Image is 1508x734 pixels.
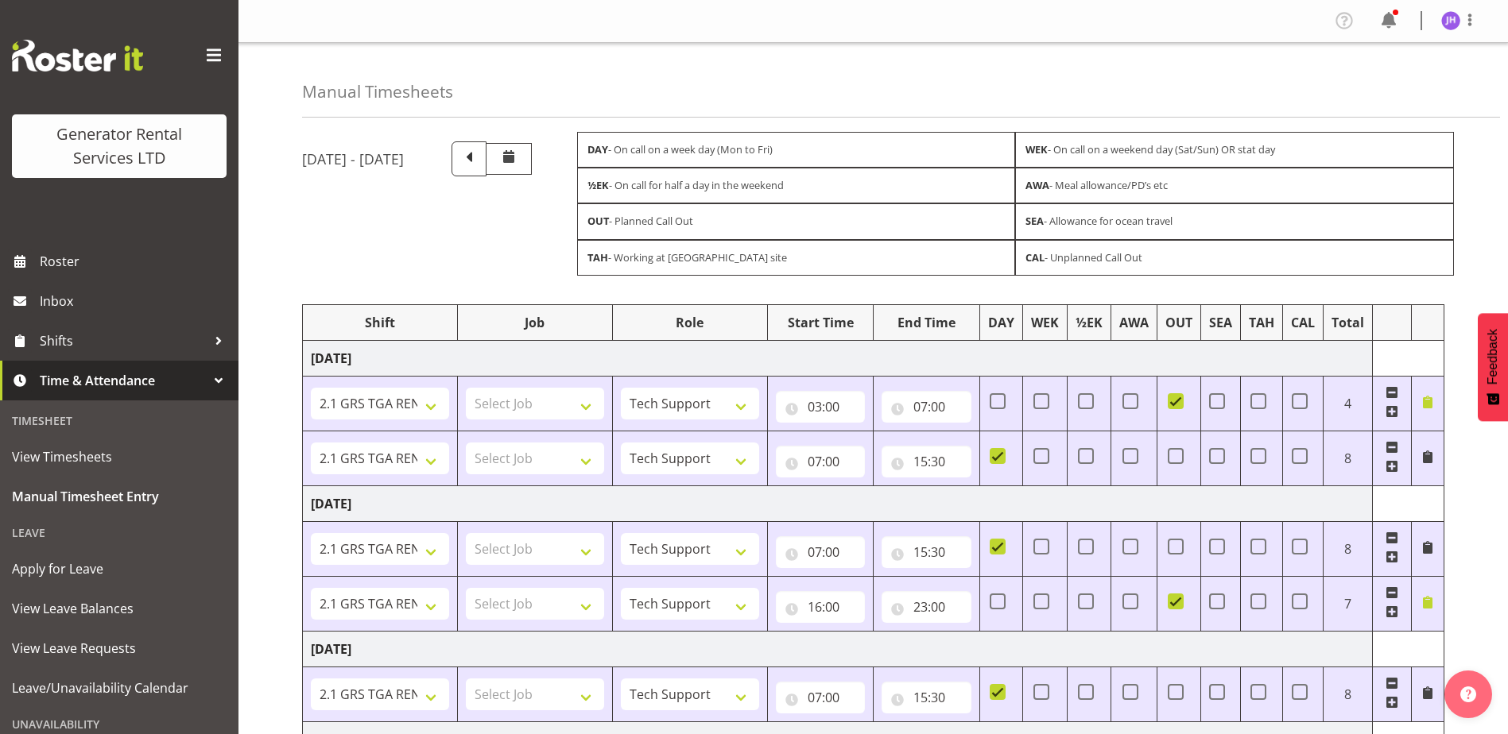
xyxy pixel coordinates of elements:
input: Click to select... [776,591,865,623]
div: End Time [882,313,971,332]
td: 8 [1323,521,1372,576]
strong: SEA [1025,214,1044,228]
div: CAL [1291,313,1315,332]
div: AWA [1119,313,1149,332]
td: 7 [1323,576,1372,631]
a: View Leave Balances [4,589,235,628]
div: SEA [1209,313,1232,332]
div: - Unplanned Call Out [1015,240,1454,276]
a: View Timesheets [4,437,235,477]
strong: TAH [587,250,608,265]
td: [DATE] [303,631,1373,666]
div: Shift [311,313,449,332]
input: Click to select... [776,446,865,477]
span: View Leave Requests [12,636,227,660]
input: Click to select... [882,591,971,623]
h4: Manual Timesheets [302,83,453,101]
img: james-hilhorst5206.jpg [1441,11,1460,30]
td: [DATE] [303,340,1373,376]
img: Rosterit website logo [12,40,143,71]
div: Timesheet [4,404,235,437]
div: - On call on a week day (Mon to Fri) [577,132,1016,168]
input: Click to select... [776,682,865,713]
div: Generator Rental Services LTD [28,122,211,170]
a: Manual Timesheet Entry [4,477,235,516]
strong: ½EK [587,178,609,192]
span: Time & Attendance [40,369,207,392]
strong: WEK [1025,142,1048,156]
input: Click to select... [776,536,865,568]
span: View Leave Balances [12,597,227,620]
input: Click to select... [882,682,971,713]
div: - Meal allowance/PD’s etc [1015,168,1454,203]
strong: OUT [587,214,609,228]
div: - On call on a weekend day (Sat/Sun) OR stat day [1015,132,1454,168]
div: - On call for half a day in the weekend [577,168,1016,203]
input: Click to select... [882,446,971,477]
div: Role [621,313,759,332]
input: Click to select... [882,391,971,423]
strong: CAL [1025,250,1045,265]
strong: AWA [1025,178,1049,192]
a: View Leave Requests [4,628,235,668]
div: Total [1332,313,1364,332]
div: ½EK [1076,313,1103,332]
span: Apply for Leave [12,557,227,581]
a: Leave/Unavailability Calendar [4,668,235,708]
span: Feedback [1486,329,1500,384]
span: Shifts [40,329,207,353]
a: Apply for Leave [4,549,235,589]
span: Leave/Unavailability Calendar [12,676,227,700]
div: WEK [1031,313,1059,332]
div: Leave [4,516,235,549]
span: View Timesheets [12,445,227,469]
strong: DAY [587,142,608,156]
input: Click to select... [882,536,971,568]
div: OUT [1165,313,1192,332]
td: 4 [1323,376,1372,431]
td: 8 [1323,666,1372,721]
button: Feedback - Show survey [1478,313,1508,421]
div: Job [466,313,604,332]
div: - Planned Call Out [577,203,1016,239]
input: Click to select... [776,391,865,423]
h5: [DATE] - [DATE] [302,150,404,168]
div: Start Time [776,313,865,332]
div: - Working at [GEOGRAPHIC_DATA] site [577,240,1016,276]
td: [DATE] [303,485,1373,521]
div: DAY [988,313,1014,332]
td: 8 [1323,431,1372,485]
span: Roster [40,249,231,273]
div: TAH [1249,313,1274,332]
span: Manual Timesheet Entry [12,485,227,508]
span: Inbox [40,289,231,313]
img: help-xxl-2.png [1460,686,1476,702]
div: - Allowance for ocean travel [1015,203,1454,239]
